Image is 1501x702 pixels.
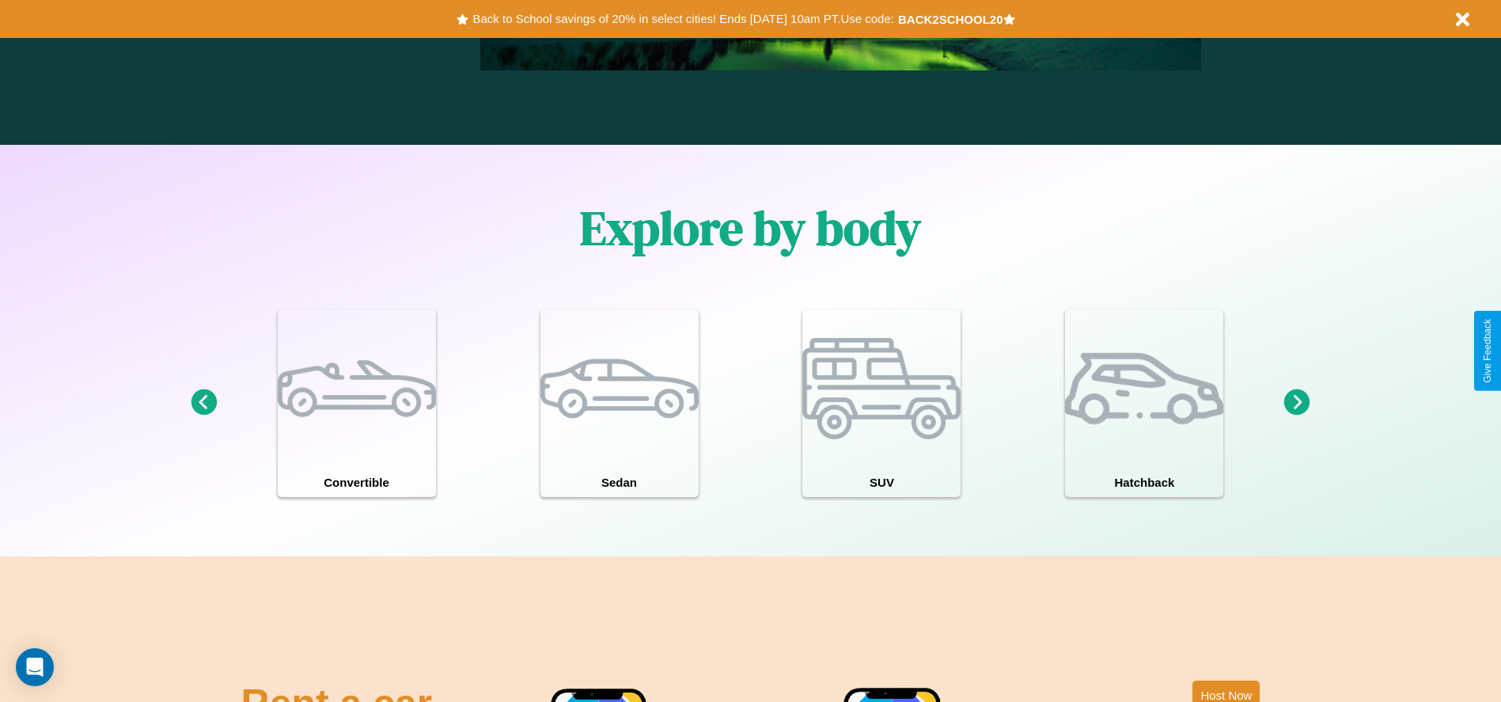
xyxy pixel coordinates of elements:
div: Give Feedback [1482,319,1493,383]
h4: SUV [802,468,961,497]
button: Back to School savings of 20% in select cities! Ends [DATE] 10am PT.Use code: [468,8,897,30]
h4: Sedan [540,468,699,497]
h4: Convertible [278,468,436,497]
b: BACK2SCHOOL20 [898,13,1003,26]
div: Open Intercom Messenger [16,648,54,686]
h4: Hatchback [1065,468,1223,497]
h1: Explore by body [580,195,921,260]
